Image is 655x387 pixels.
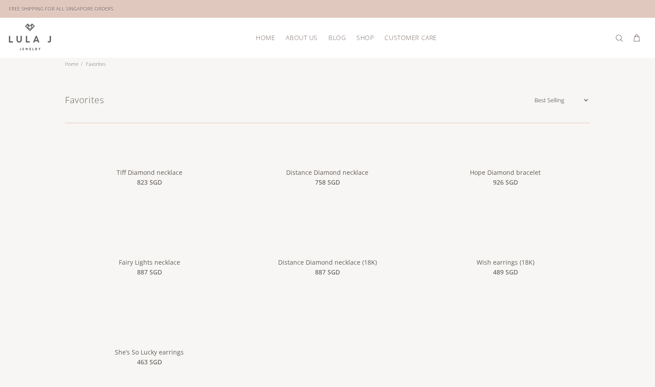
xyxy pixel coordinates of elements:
a: Blog [323,31,351,44]
a: Tiff Diamond necklace [117,168,182,177]
a: She’s So Lucky earrings [65,332,234,340]
a: Hope Diamond bracelet [470,168,541,177]
a: Distance Diamond necklace (18K) [278,258,377,266]
a: She’s So Lucky earrings [115,348,184,356]
a: Wish earrings (18K) [477,258,534,266]
a: Shop [351,31,379,44]
span: 758 SGD [315,177,340,187]
a: Fairy Lights necklace [119,258,180,266]
a: Distance Diamond necklace [286,168,368,177]
span: HOME [256,34,275,41]
span: 926 SGD [493,177,518,187]
a: Wish earrings (18K) [421,242,590,250]
span: Blog [328,34,346,41]
span: Shop [356,34,374,41]
a: About Us [280,31,323,44]
span: Customer Care [384,34,437,41]
span: 887 SGD [137,267,162,277]
a: Distance Diamond necklace (18K) [243,242,412,250]
li: Favorites [81,58,108,70]
h1: Favorites [65,93,533,107]
a: Tiff Diamond necklace [65,152,234,160]
span: 463 SGD [137,357,162,367]
a: Hope Diamond bracelet [421,152,590,160]
span: About Us [286,34,317,41]
span: 823 SGD [137,177,162,187]
a: Fairy Lights necklace [65,242,234,250]
span: 489 SGD [493,267,518,277]
a: Distance Diamond necklace [243,152,412,160]
a: Customer Care [379,31,437,44]
div: FREE SHIPPING FOR ALL SINGAPORE ORDERS [9,4,113,14]
span: 887 SGD [315,267,340,277]
a: HOME [251,31,280,44]
a: Home [65,60,78,67]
